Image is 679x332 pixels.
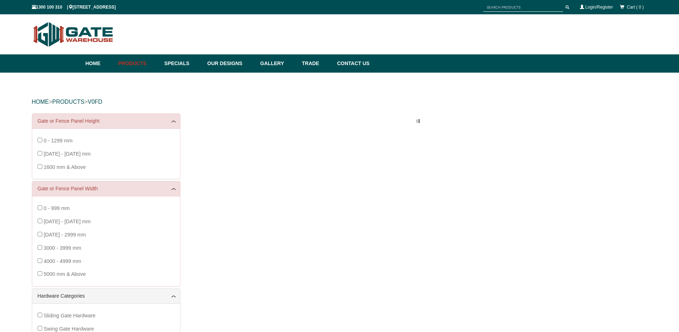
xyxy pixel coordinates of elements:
[38,292,175,300] a: Hardware Categories
[627,5,644,10] span: Cart ( 0 )
[44,258,81,264] span: 4000 - 4999 mm
[52,99,84,105] a: PRODUCTS
[204,54,257,73] a: Our Designs
[44,138,73,143] span: 0 - 1299 mm
[38,117,175,125] a: Gate or Fence Panel Height
[257,54,298,73] a: Gallery
[32,18,115,51] img: Gate Warehouse
[44,271,86,277] span: 5000 mm & Above
[44,205,70,211] span: 0 - 999 mm
[32,99,49,105] a: HOME
[298,54,333,73] a: Trade
[44,326,94,332] span: Swing Gate Hardware
[44,164,86,170] span: 1600 mm & Above
[483,3,563,12] input: SEARCH PRODUCTS
[88,99,102,105] a: v0fd
[44,245,81,251] span: 3000 - 3999 mm
[585,5,613,10] a: Login/Register
[416,119,422,123] img: please_wait.gif
[44,219,91,224] span: [DATE] - [DATE] mm
[38,185,175,192] a: Gate or Fence Panel Width
[161,54,204,73] a: Specials
[44,151,91,157] span: [DATE] - [DATE] mm
[86,54,115,73] a: Home
[44,313,96,318] span: Sliding Gate Hardware
[32,5,116,10] span: 1300 100 310 | [STREET_ADDRESS]
[44,232,86,238] span: [DATE] - 2999 mm
[32,91,648,113] div: > >
[334,54,370,73] a: Contact Us
[115,54,161,73] a: Products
